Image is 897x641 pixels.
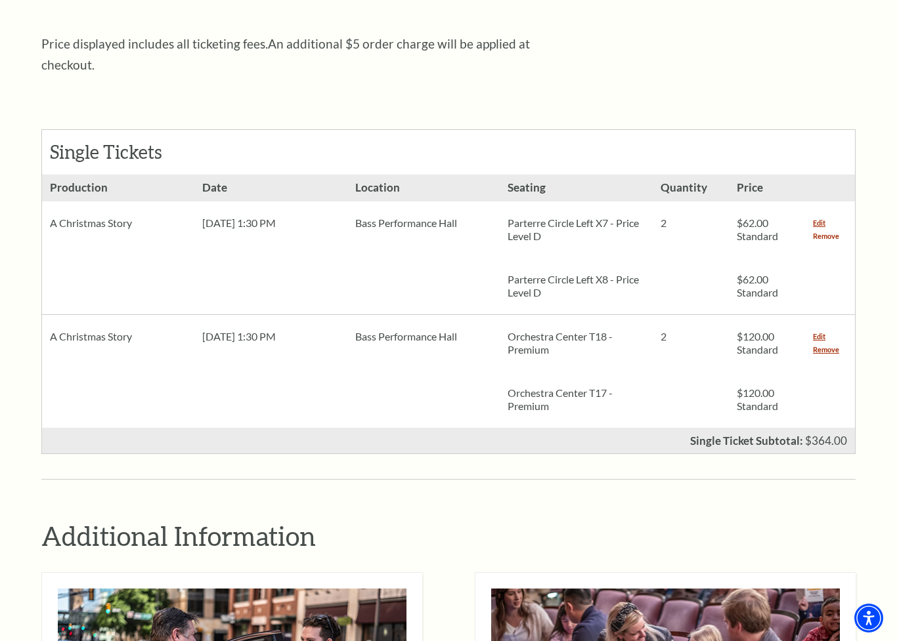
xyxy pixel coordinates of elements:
[661,217,721,230] p: 2
[737,273,778,299] span: $62.00 Standard
[355,217,457,229] span: Bass Performance Hall
[42,315,194,358] div: A Christmas Story
[347,175,500,201] h3: Location
[50,141,201,163] h2: Single Tickets
[854,604,883,632] div: Accessibility Menu
[500,175,652,201] h3: Seating
[194,201,347,245] div: [DATE] 1:30 PM
[194,175,347,201] h3: Date
[661,330,721,343] p: 2
[813,343,839,356] a: Remove
[508,217,644,243] p: Parterre Circle Left X7 - Price Level D
[653,175,729,201] h3: Quantity
[508,273,644,299] p: Parterre Circle Left X8 - Price Level D
[737,217,778,242] span: $62.00 Standard
[737,386,778,412] span: $120.00 Standard
[42,201,194,245] div: A Christmas Story
[508,330,644,356] p: Orchestra Center T18 - Premium
[737,330,778,356] span: $120.00 Standard
[41,36,530,72] span: An additional $5 order charge will be applied at checkout.
[690,435,803,446] p: Single Ticket Subtotal:
[805,434,847,447] span: $364.00
[813,330,825,343] a: Edit
[508,386,644,413] p: Orchestra Center T17 - Premium
[41,519,856,552] h2: Additional Information
[42,175,194,201] h3: Production
[41,33,540,75] p: Price displayed includes all ticketing fees.
[194,315,347,358] div: [DATE] 1:30 PM
[355,330,457,342] span: Bass Performance Hall
[813,217,825,230] a: Edit
[729,175,805,201] h3: Price
[813,230,839,243] a: Remove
